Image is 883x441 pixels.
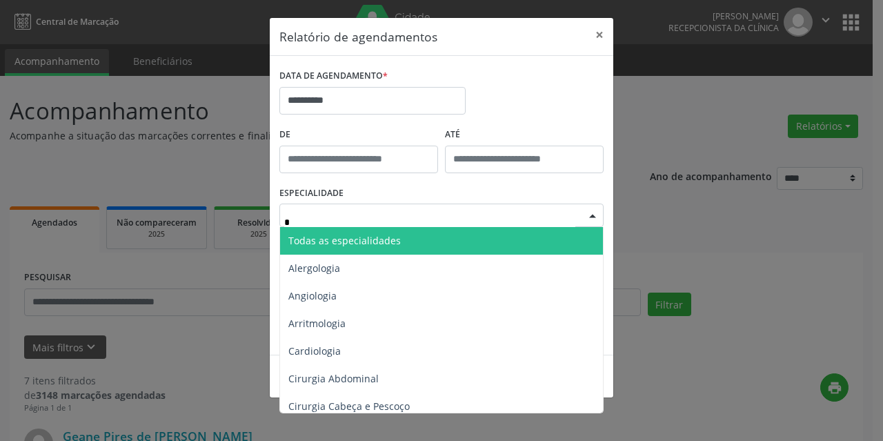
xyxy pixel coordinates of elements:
[288,262,340,275] span: Alergologia
[288,289,337,302] span: Angiologia
[445,124,604,146] label: ATÉ
[279,66,388,87] label: DATA DE AGENDAMENTO
[279,183,344,204] label: ESPECIALIDADE
[586,18,613,52] button: Close
[288,372,379,385] span: Cirurgia Abdominal
[288,234,401,247] span: Todas as especialidades
[288,400,410,413] span: Cirurgia Cabeça e Pescoço
[279,28,437,46] h5: Relatório de agendamentos
[279,124,438,146] label: De
[288,344,341,357] span: Cardiologia
[288,317,346,330] span: Arritmologia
